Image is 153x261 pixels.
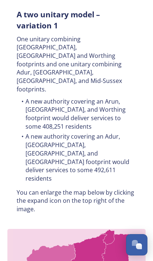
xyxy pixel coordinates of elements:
p: One unitary combining [GEOGRAPHIC_DATA], [GEOGRAPHIC_DATA] and Worthing footprints and one unitar... [17,35,136,94]
li: A new authority covering an Adur, [GEOGRAPHIC_DATA], [GEOGRAPHIC_DATA], and [GEOGRAPHIC_DATA] foo... [17,132,136,182]
button: Open Chat [126,234,147,255]
strong: A two unitary model – variation 1 [17,9,102,31]
li: A new authority covering an Arun, [GEOGRAPHIC_DATA], and Worthing footprint would deliver service... [17,97,136,131]
p: You can enlarge the map below by clicking the expand icon on the top right of the image. [17,188,136,213]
